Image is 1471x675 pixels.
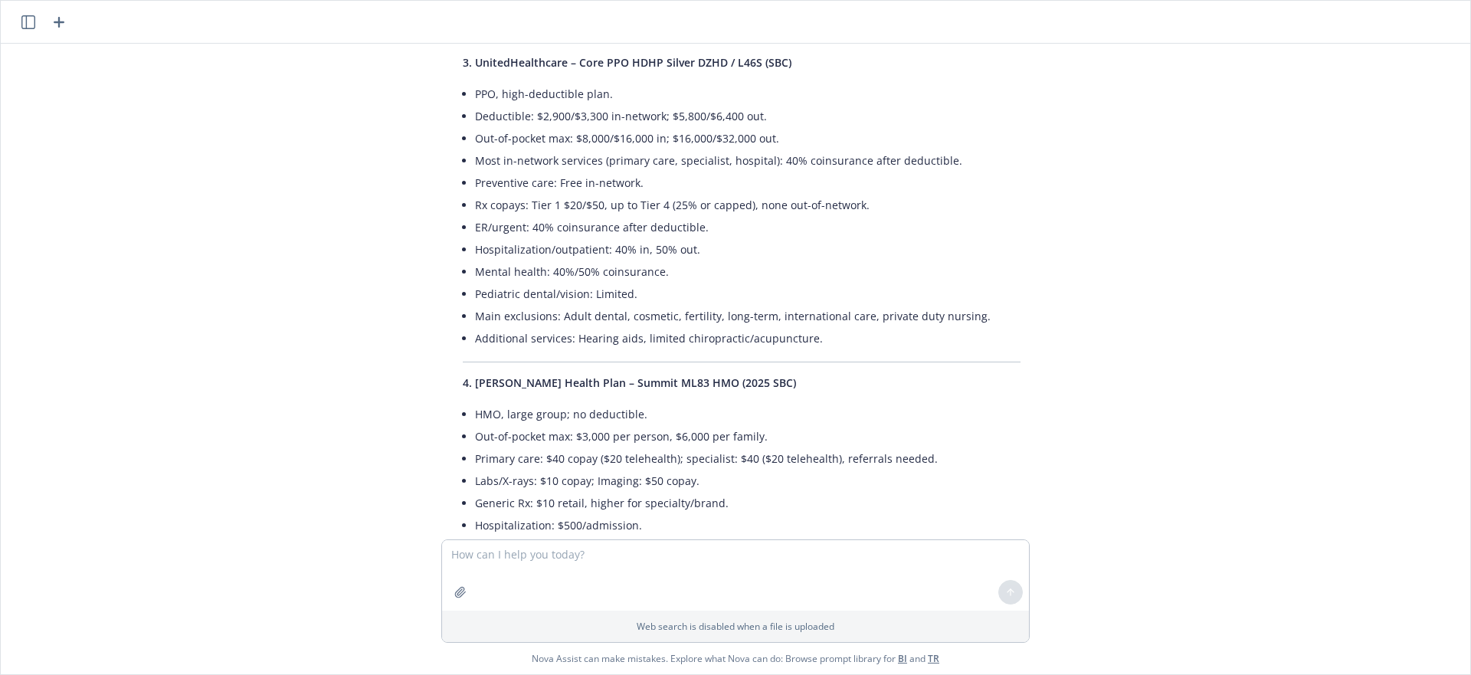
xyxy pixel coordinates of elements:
[475,536,1021,559] li: ER: $150 copay.
[475,194,1021,216] li: Rx copays: Tier 1 $20/$50, up to Tier 4 (25% or capped), none out-of-network.
[475,403,1021,425] li: HMO, large group; no deductible.
[475,127,1021,149] li: Out-of-pocket max: $8,000/$16,000 in; $16,000/$32,000 out.
[475,149,1021,172] li: Most in-network services (primary care, specialist, hospital): 40% coinsurance after deductible.
[463,55,791,70] span: 3. UnitedHealthcare – Core PPO HDHP Silver DZHD / L46S (SBC)
[475,105,1021,127] li: Deductible: $2,900/$3,300 in-network; $5,800/$6,400 out.
[475,305,1021,327] li: Main exclusions: Adult dental, cosmetic, fertility, long-term, international care, private duty n...
[475,447,1021,470] li: Primary care: $40 copay ($20 telehealth); specialist: $40 ($20 telehealth), referrals needed.
[475,83,1021,105] li: PPO, high-deductible plan.
[475,238,1021,260] li: Hospitalization/outpatient: 40% in, 50% out.
[475,425,1021,447] li: Out-of-pocket max: $3,000 per person, $6,000 per family.
[928,652,939,665] a: TR
[898,652,907,665] a: BI
[475,327,1021,349] li: Additional services: Hearing aids, limited chiropractic/acupuncture.
[451,620,1020,633] p: Web search is disabled when a file is uploaded
[532,643,939,674] span: Nova Assist can make mistakes. Explore what Nova can do: Browse prompt library for and
[463,375,796,390] span: 4. [PERSON_NAME] Health Plan – Summit ML83 HMO (2025 SBC)
[475,172,1021,194] li: Preventive care: Free in-network.
[475,283,1021,305] li: Pediatric dental/vision: Limited.
[475,492,1021,514] li: Generic Rx: $10 retail, higher for specialty/brand.
[475,470,1021,492] li: Labs/X-rays: $10 copay; Imaging: $50 copay.
[475,216,1021,238] li: ER/urgent: 40% coinsurance after deductible.
[475,260,1021,283] li: Mental health: 40%/50% coinsurance.
[475,514,1021,536] li: Hospitalization: $500/admission.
